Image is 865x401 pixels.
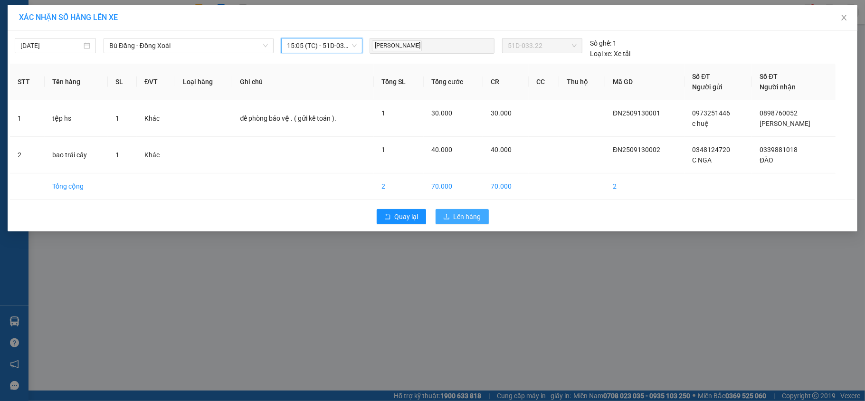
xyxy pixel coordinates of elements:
span: c huệ [693,120,709,127]
th: Loại hàng [175,64,232,100]
span: 1 [115,115,119,122]
span: 1 [115,151,119,159]
span: 40.000 [491,146,512,153]
button: Close [831,5,857,31]
td: 70.000 [483,173,529,200]
td: tệp hs [45,100,108,137]
span: 15:05 (TC) - 51D-033.22 [287,38,357,53]
span: 40.000 [431,146,452,153]
span: Người nhận [760,83,796,91]
span: C NGA [693,156,712,164]
div: Xe tải [590,48,630,59]
span: ĐÀO [760,156,773,164]
td: 2 [605,173,684,200]
th: Tổng SL [374,64,424,100]
span: upload [443,213,450,221]
span: 0348124720 [693,146,731,153]
th: Ghi chú [232,64,373,100]
td: 1 [10,100,45,137]
th: CR [483,64,529,100]
th: ĐVT [137,64,175,100]
span: 1 [381,109,385,117]
th: Tên hàng [45,64,108,100]
th: Thu hộ [559,64,606,100]
td: 2 [374,173,424,200]
span: Quay lại [395,211,418,222]
span: [PERSON_NAME] [372,40,422,51]
td: 2 [10,137,45,173]
span: 0339881018 [760,146,798,153]
button: uploadLên hàng [436,209,489,224]
td: Khác [137,137,175,173]
span: 0973251446 [693,109,731,117]
td: Khác [137,100,175,137]
span: ĐN2509130002 [613,146,660,153]
span: Số ghế: [590,38,611,48]
span: XÁC NHẬN SỐ HÀNG LÊN XE [19,13,118,22]
span: Lên hàng [454,211,481,222]
td: bao trái cây [45,137,108,173]
span: ĐN2509130001 [613,109,660,117]
span: 51D-033.22 [508,38,577,53]
span: down [263,43,268,48]
div: 1 [590,38,617,48]
span: Người gửi [693,83,723,91]
td: Tổng cộng [45,173,108,200]
th: Mã GD [605,64,684,100]
span: 30.000 [431,109,452,117]
th: Tổng cước [424,64,483,100]
span: Bù Đăng - Đồng Xoài [109,38,268,53]
span: để phòng bảo vệ . ( gửi kế toán ). [240,115,336,122]
th: CC [529,64,559,100]
span: [PERSON_NAME] [760,120,810,127]
th: SL [108,64,137,100]
span: Số ĐT [693,73,711,80]
span: rollback [384,213,391,221]
td: 70.000 [424,173,483,200]
span: Số ĐT [760,73,778,80]
button: rollbackQuay lại [377,209,426,224]
span: 0898760052 [760,109,798,117]
input: 13/09/2025 [20,40,82,51]
span: Loại xe: [590,48,612,59]
th: STT [10,64,45,100]
span: 30.000 [491,109,512,117]
span: close [840,14,848,21]
span: 1 [381,146,385,153]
